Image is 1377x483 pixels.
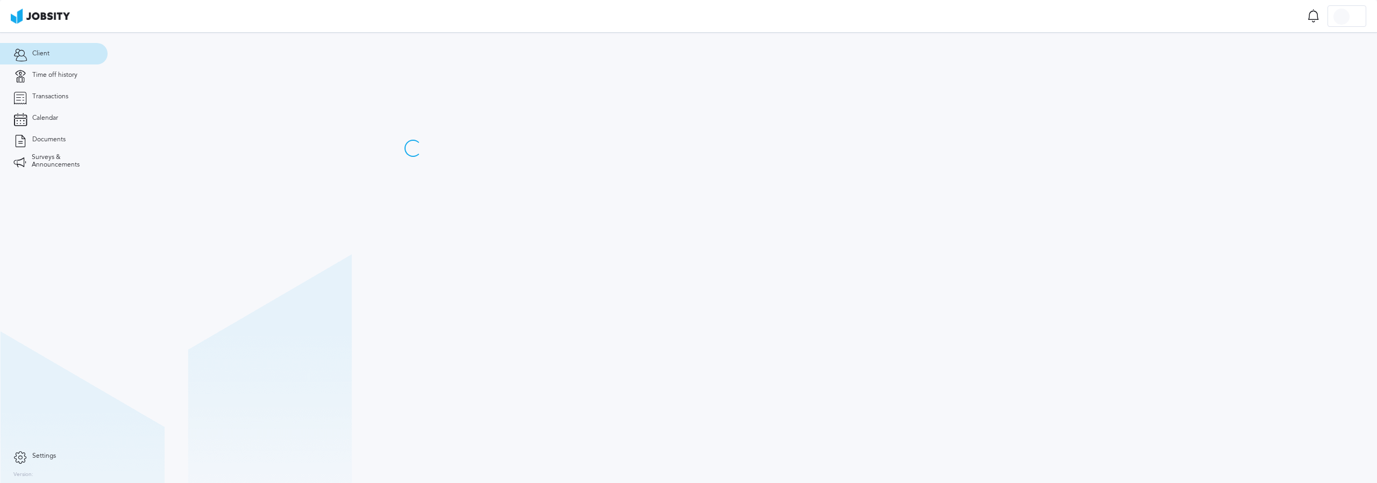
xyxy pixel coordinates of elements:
span: Transactions [32,93,68,100]
span: Calendar [32,114,58,122]
span: Surveys & Announcements [32,154,94,169]
span: Client [32,50,49,57]
label: Version: [13,472,33,478]
span: Time off history [32,71,77,79]
span: Settings [32,452,56,460]
img: ab4bad089aa723f57921c736e9817d99.png [11,9,70,24]
span: Documents [32,136,66,143]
